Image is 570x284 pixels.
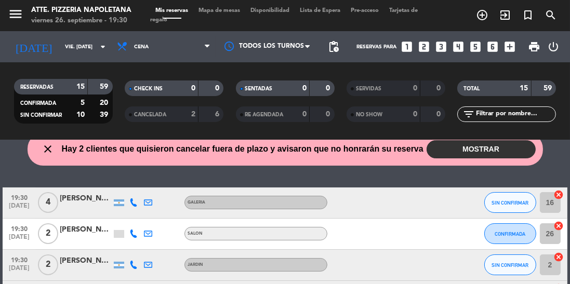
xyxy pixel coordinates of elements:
span: SALON [188,232,203,236]
div: viernes 26. septiembre - 19:30 [31,16,131,26]
span: 2 [38,223,58,244]
span: 4 [38,192,58,213]
strong: 0 [302,111,307,118]
strong: 2 [191,111,195,118]
strong: 0 [436,85,443,92]
i: exit_to_app [499,9,511,21]
span: SENTADAS [245,86,273,91]
i: menu [8,6,23,22]
span: 19:30 [6,222,32,234]
span: CONFIRMADA [495,231,525,237]
strong: 20 [100,99,110,106]
span: SERVIDAS [356,86,381,91]
span: Hay 2 clientes que quisieron cancelar fuera de plazo y avisaron que no honrarán su reserva [62,142,423,156]
i: looks_two [417,40,431,53]
i: cancel [554,221,564,231]
i: power_settings_new [547,40,560,53]
strong: 0 [215,85,221,92]
span: Reservas para [356,44,396,50]
span: 2 [38,254,58,275]
span: [DATE] [6,234,32,246]
button: SIN CONFIRMAR [484,192,536,213]
i: search [545,9,557,21]
strong: 0 [302,85,307,92]
span: Lista de Espera [295,8,346,13]
i: add_circle_outline [476,9,488,21]
button: CONFIRMADA [484,223,536,244]
span: Pre-acceso [346,8,384,13]
span: Disponibilidad [245,8,295,13]
strong: 0 [413,85,417,92]
div: [PERSON_NAME] [60,193,112,205]
strong: 0 [413,111,417,118]
strong: 59 [544,85,554,92]
strong: 10 [76,111,85,118]
span: SIN CONFIRMAR [492,262,528,268]
strong: 39 [100,111,110,118]
span: RE AGENDADA [245,112,284,117]
i: arrow_drop_down [97,40,109,53]
strong: 59 [100,83,110,90]
i: looks_6 [486,40,499,53]
span: JARDIN [188,263,203,267]
i: turned_in_not [522,9,534,21]
span: CHECK INS [134,86,163,91]
div: LOG OUT [545,31,562,62]
strong: 15 [520,85,528,92]
i: cancel [554,252,564,262]
i: add_box [503,40,516,53]
i: [DATE] [8,36,60,58]
i: looks_4 [452,40,465,53]
i: looks_3 [434,40,448,53]
i: cancel [554,190,564,200]
button: SIN CONFIRMAR [484,254,536,275]
span: CONFIRMADA [20,101,56,106]
span: pending_actions [327,40,340,53]
button: menu [8,6,23,25]
strong: 15 [76,83,85,90]
i: looks_5 [469,40,482,53]
span: NO SHOW [356,112,382,117]
span: SIN CONFIRMAR [20,113,62,118]
span: [DATE] [6,202,32,214]
div: [PERSON_NAME] [60,224,112,236]
i: filter_list [462,108,475,120]
span: GALERIA [188,200,205,205]
span: Cena [134,44,149,50]
span: TOTAL [463,86,480,91]
strong: 0 [326,85,332,92]
div: Atte. Pizzeria Napoletana [31,5,131,16]
button: MOSTRAR [427,140,536,158]
span: [DATE] [6,265,32,277]
i: close [42,143,55,155]
span: RESERVADAS [20,85,54,90]
div: [PERSON_NAME] [60,255,112,267]
span: 19:30 [6,253,32,265]
span: CANCELADA [134,112,166,117]
input: Filtrar por nombre... [475,109,555,120]
span: SIN CONFIRMAR [492,200,528,206]
span: 19:30 [6,191,32,203]
strong: 0 [326,111,332,118]
span: print [528,40,540,53]
strong: 5 [81,99,85,106]
span: Mis reservas [150,8,193,13]
i: looks_one [400,40,414,53]
span: Mapa de mesas [193,8,245,13]
strong: 0 [436,111,443,118]
strong: 6 [215,111,221,118]
strong: 0 [191,85,195,92]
